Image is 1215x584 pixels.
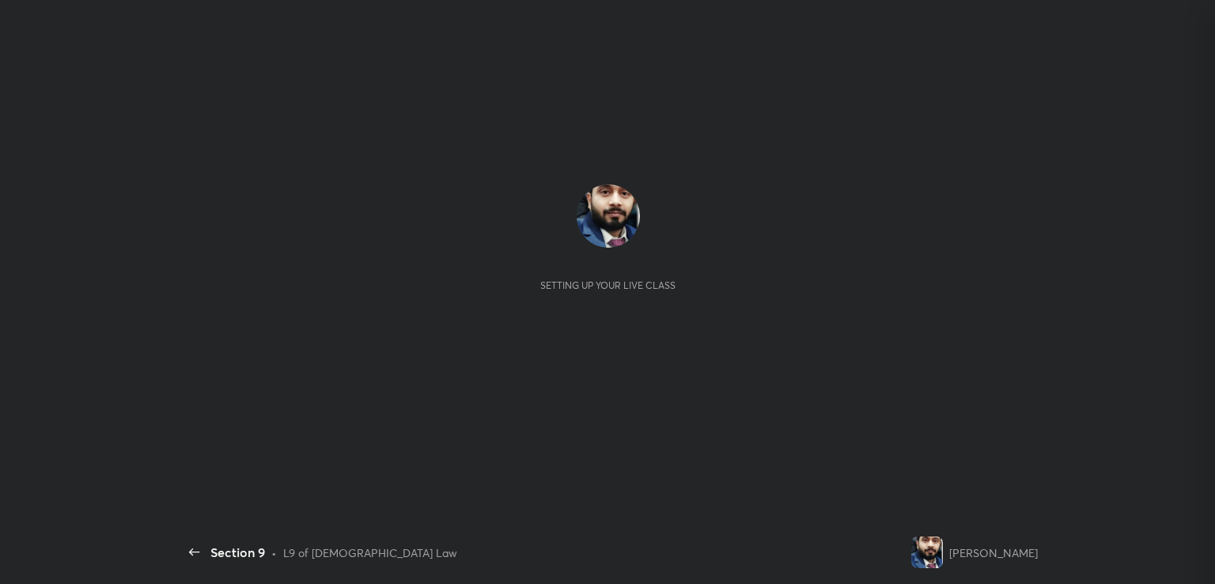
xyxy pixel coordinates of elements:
img: 0ee430d530ea4eab96c2489b3c8ae121.jpg [911,537,943,568]
div: Setting up your live class [540,279,676,291]
img: 0ee430d530ea4eab96c2489b3c8ae121.jpg [577,184,640,248]
div: [PERSON_NAME] [949,544,1038,561]
div: • [271,544,277,561]
div: Section 9 [210,543,265,562]
div: L9 of [DEMOGRAPHIC_DATA] Law [283,544,457,561]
